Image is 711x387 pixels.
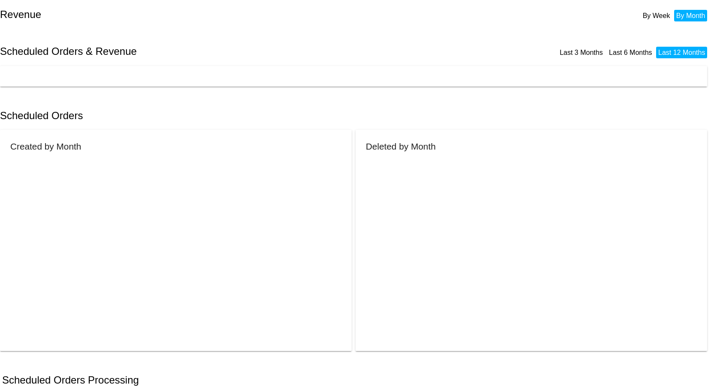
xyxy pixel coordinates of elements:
[658,49,705,56] a: Last 12 Months
[2,374,139,386] h2: Scheduled Orders Processing
[10,141,81,151] h2: Created by Month
[609,49,652,56] a: Last 6 Months
[560,49,603,56] a: Last 3 Months
[366,141,436,151] h2: Deleted by Month
[641,10,672,21] li: By Week
[674,10,708,21] li: By Month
